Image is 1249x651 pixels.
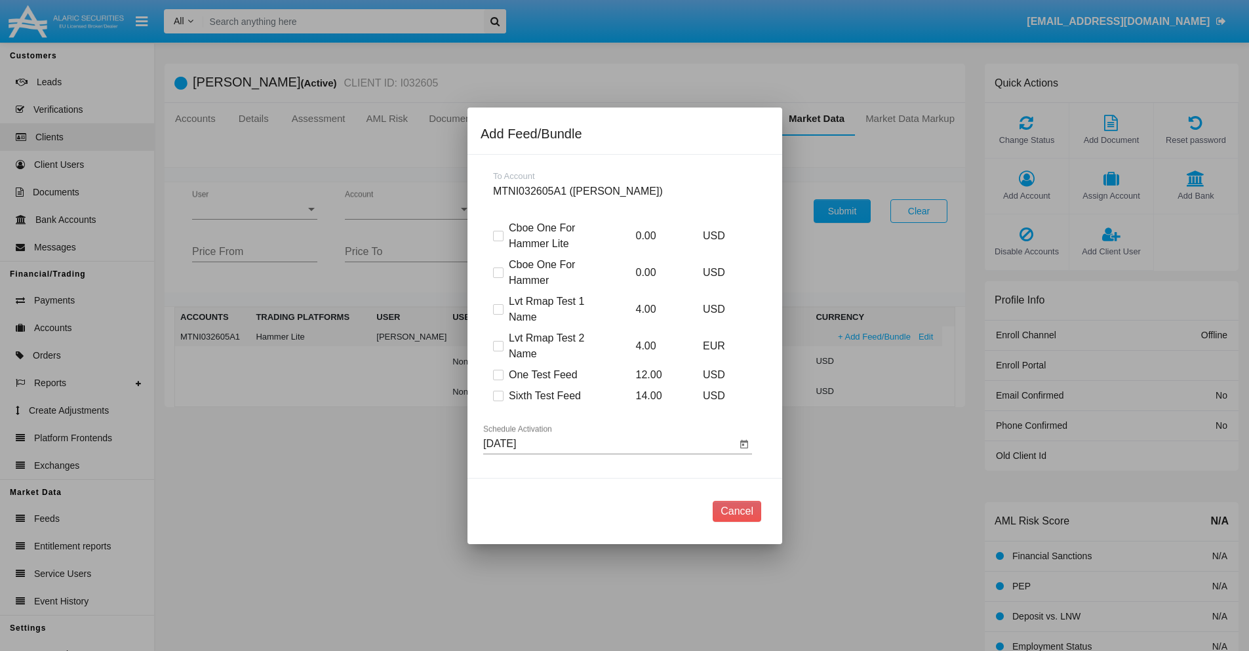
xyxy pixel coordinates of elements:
button: Open calendar [736,436,752,452]
p: USD [693,367,752,383]
p: USD [693,265,752,281]
button: Cancel [713,501,761,522]
p: EUR [693,338,752,354]
span: MTNI032605A1 ([PERSON_NAME]) [493,186,663,197]
p: USD [693,228,752,244]
span: Cboe One For Hammer [509,257,608,288]
span: Lvt Rmap Test 1 Name [509,294,608,325]
p: 4.00 [625,302,684,317]
span: Cboe One For Hammer Lite [509,220,608,252]
p: 4.00 [625,338,684,354]
span: Lvt Rmap Test 2 Name [509,330,608,362]
span: One Test Feed [509,367,578,383]
span: To Account [493,171,535,181]
div: Add Feed/Bundle [481,123,769,144]
p: USD [693,302,752,317]
p: 12.00 [625,367,684,383]
p: 0.00 [625,228,684,244]
p: 0.00 [625,265,684,281]
p: 14.00 [625,388,684,404]
span: Sixth Test Feed [509,388,581,404]
p: USD [693,388,752,404]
